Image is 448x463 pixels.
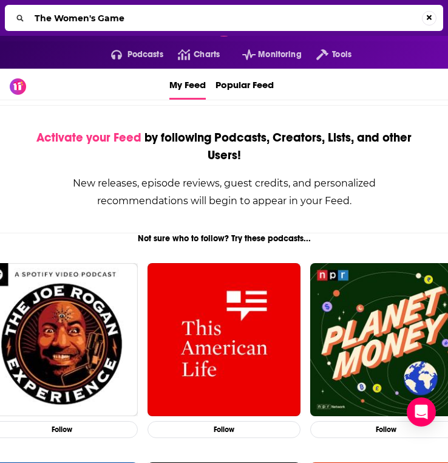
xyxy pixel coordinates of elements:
div: by following Podcasts, Creators, Lists, and other Users! [30,129,418,164]
input: Search... [30,9,422,28]
div: Open Intercom Messenger [407,397,436,427]
button: open menu [302,45,351,64]
span: Tools [332,46,351,63]
button: open menu [97,45,163,64]
span: Podcasts [127,46,163,63]
span: My Feed [169,71,206,98]
button: open menu [228,45,302,64]
img: This American Life [148,263,300,416]
a: My Feed [169,69,206,100]
div: New releases, episode reviews, guest credits, and personalized recommendations will begin to appe... [30,174,418,210]
span: Charts [194,46,220,63]
span: Activate your Feed [36,130,141,145]
span: Monitoring [258,46,301,63]
span: Popular Feed [216,71,274,98]
a: Charts [163,45,220,64]
button: Follow [148,421,300,439]
a: Popular Feed [216,69,274,100]
div: Search... [5,5,443,31]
